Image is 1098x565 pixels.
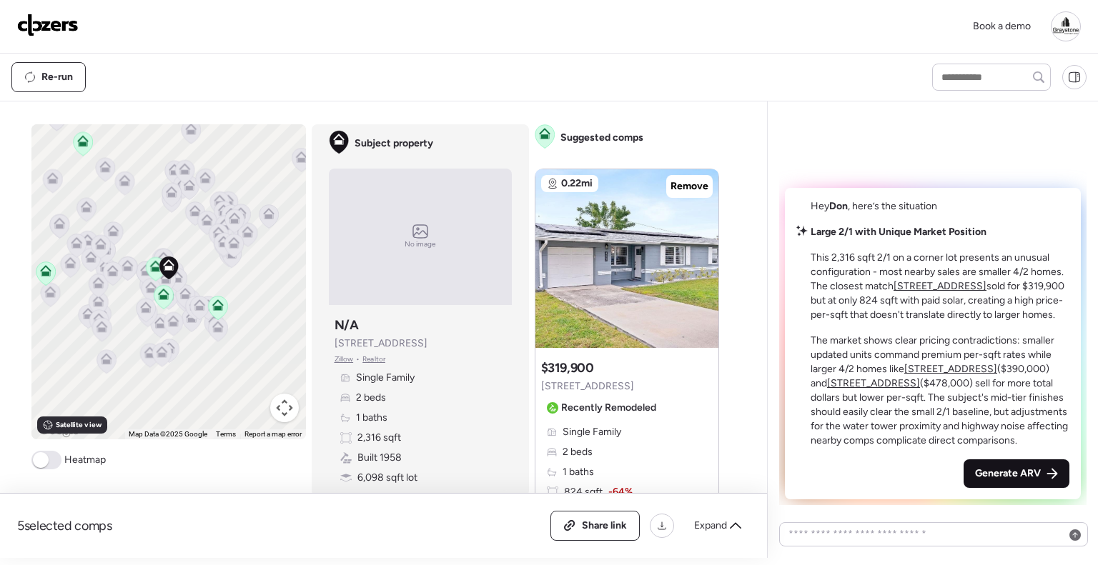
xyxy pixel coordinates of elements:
[811,334,1069,448] p: The market shows clear pricing contradictions: smaller updated units command premium per-sqft rat...
[541,379,634,394] span: [STREET_ADDRESS]
[563,465,594,479] span: 1 baths
[563,425,621,439] span: Single Family
[894,280,986,292] a: [STREET_ADDRESS]
[582,519,627,533] span: Share link
[827,377,920,389] a: [STREET_ADDRESS]
[973,20,1031,32] span: Book a demo
[357,451,402,465] span: Built 1958
[560,131,643,145] span: Suggested comps
[356,391,386,405] span: 2 beds
[17,14,79,36] img: Logo
[356,411,387,425] span: 1 baths
[811,251,1069,322] p: This 2,316 sqft 2/1 on a corner lot presents an unusual configuration - most nearby sales are sma...
[35,421,82,439] a: Open this area in Google Maps (opens a new window)
[694,519,727,533] span: Expand
[904,363,997,375] a: [STREET_ADDRESS]
[41,70,73,84] span: Re-run
[356,371,415,385] span: Single Family
[541,359,594,376] h3: $319,900
[355,136,433,151] span: Subject property
[64,453,106,467] span: Heatmap
[270,394,299,422] button: Map camera controls
[357,471,417,485] span: 6,098 sqft lot
[362,354,385,365] span: Realtor
[216,430,236,438] a: Terms (opens in new tab)
[335,336,427,351] span: [STREET_ADDRESS]
[335,316,359,334] h3: N/A
[56,419,102,431] span: Satellite view
[564,485,603,499] span: 824 sqft
[17,517,112,534] span: 5 selected comps
[975,466,1041,481] span: Generate ARV
[356,354,360,365] span: •
[671,179,708,194] span: Remove
[811,226,986,238] strong: Large 2/1 with Unique Market Position
[335,354,354,365] span: Zillow
[811,200,937,212] span: Hey , here’s the situation
[561,401,656,415] span: Recently Remodeled
[608,485,633,499] span: -64%
[357,431,401,445] span: 2,316 sqft
[405,239,436,250] span: No image
[129,430,207,438] span: Map Data ©2025 Google
[244,430,302,438] a: Report a map error
[35,421,82,439] img: Google
[563,445,593,459] span: 2 beds
[829,200,848,212] span: Don
[561,176,593,191] span: 0.22mi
